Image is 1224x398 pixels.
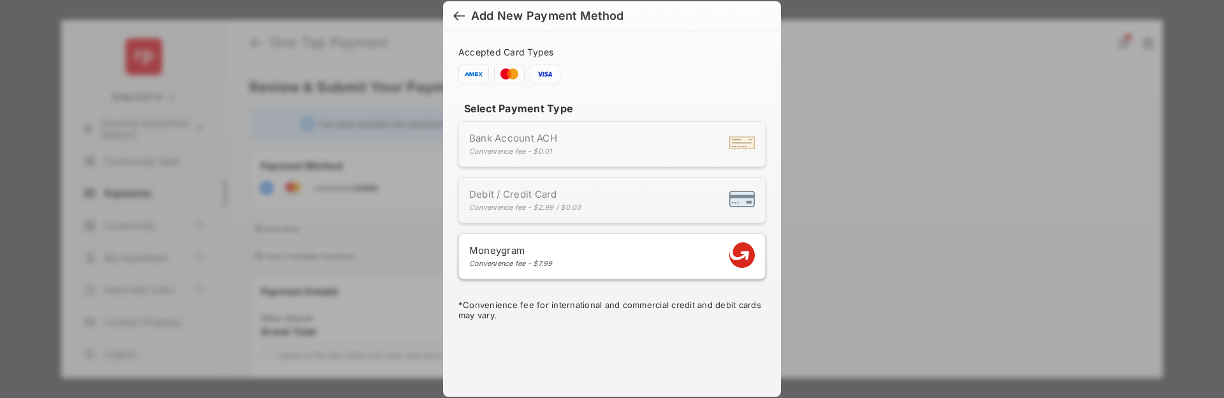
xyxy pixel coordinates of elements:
span: Bank Account ACH [469,132,557,144]
span: Debit / Credit Card [469,188,581,200]
h4: Select Payment Type [458,102,766,115]
span: Moneygram [469,244,553,256]
span: Accepted Card Types [458,47,559,57]
div: Add New Payment Method [471,9,623,23]
div: Convenience fee - $2.99 / $0.03 [469,203,581,212]
div: Convenience fee - $0.01 [469,147,557,156]
div: * Convenience fee for international and commercial credit and debit cards may vary. [458,300,766,323]
div: Convenience fee - $7.99 [469,259,553,268]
